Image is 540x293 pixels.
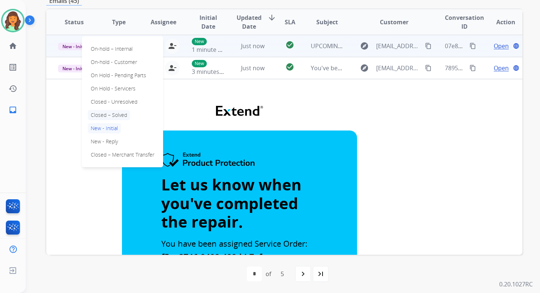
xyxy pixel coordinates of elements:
mat-icon: content_copy [425,43,432,49]
mat-icon: arrow_downward [267,13,276,22]
span: 3 minutes ago [192,68,231,76]
span: Initial Date [192,13,224,31]
span: UPCOMING REPAIR: Extend Customer [311,42,414,50]
span: Just now [241,42,264,50]
div: of [266,269,271,278]
img: Extend Product Protection [161,153,255,168]
p: New [192,38,207,45]
p: New - Initial [88,123,121,133]
th: Action [478,9,522,35]
span: 1 minute ago [192,46,228,54]
div: 5 [275,267,290,281]
p: New [192,60,207,67]
span: Just now [241,64,264,72]
span: Customer [380,18,408,26]
mat-icon: explore [360,64,369,72]
mat-icon: explore [360,42,369,50]
span: New - Initial [58,65,92,72]
p: New - Reply [88,136,121,147]
p: Closed - Unresolved [88,97,140,107]
span: SLA [285,18,295,26]
mat-icon: home [8,42,17,50]
p: Closed – Solved [88,110,130,120]
img: Extend Logo [216,106,263,116]
mat-icon: history [8,84,17,93]
span: You have been assigned Service Order: [161,238,307,249]
p: On-hold - Customer [88,57,140,67]
mat-icon: content_copy [469,43,476,49]
span: [EMAIL_ADDRESS][DOMAIN_NAME] [376,64,421,72]
strong: f5aa2746-9409-499d-b7af-d5526806cbe7 [161,251,265,272]
strong: Let us know when you've completed the repair. [161,174,302,232]
p: 0.20.1027RC [499,280,533,289]
img: avatar [3,10,23,31]
mat-icon: last_page [316,269,325,278]
span: Open [494,42,509,50]
mat-icon: navigate_next [299,269,307,278]
span: New - Initial [58,43,92,50]
mat-icon: check_circle [285,62,294,71]
mat-icon: content_copy [425,65,432,71]
p: On Hold - Servicers [88,83,138,94]
mat-icon: person_remove [168,64,177,72]
span: Conversation ID [445,13,484,31]
mat-icon: inbox [8,106,17,114]
mat-icon: language [513,65,519,71]
span: Type [112,18,126,26]
p: Closed – Merchant Transfer [88,150,157,160]
mat-icon: language [513,43,519,49]
mat-icon: person_remove [168,42,177,50]
p: On-hold – Internal [88,44,136,54]
span: Assignee [151,18,176,26]
mat-icon: check_circle [285,40,294,49]
mat-icon: content_copy [469,65,476,71]
mat-icon: list_alt [8,63,17,72]
span: Subject [316,18,338,26]
span: Status [65,18,84,26]
span: Updated Date [237,13,262,31]
span: [EMAIL_ADDRESS][DOMAIN_NAME] [376,42,421,50]
p: On Hold - Pending Parts [88,70,149,81]
span: Open [494,64,509,72]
